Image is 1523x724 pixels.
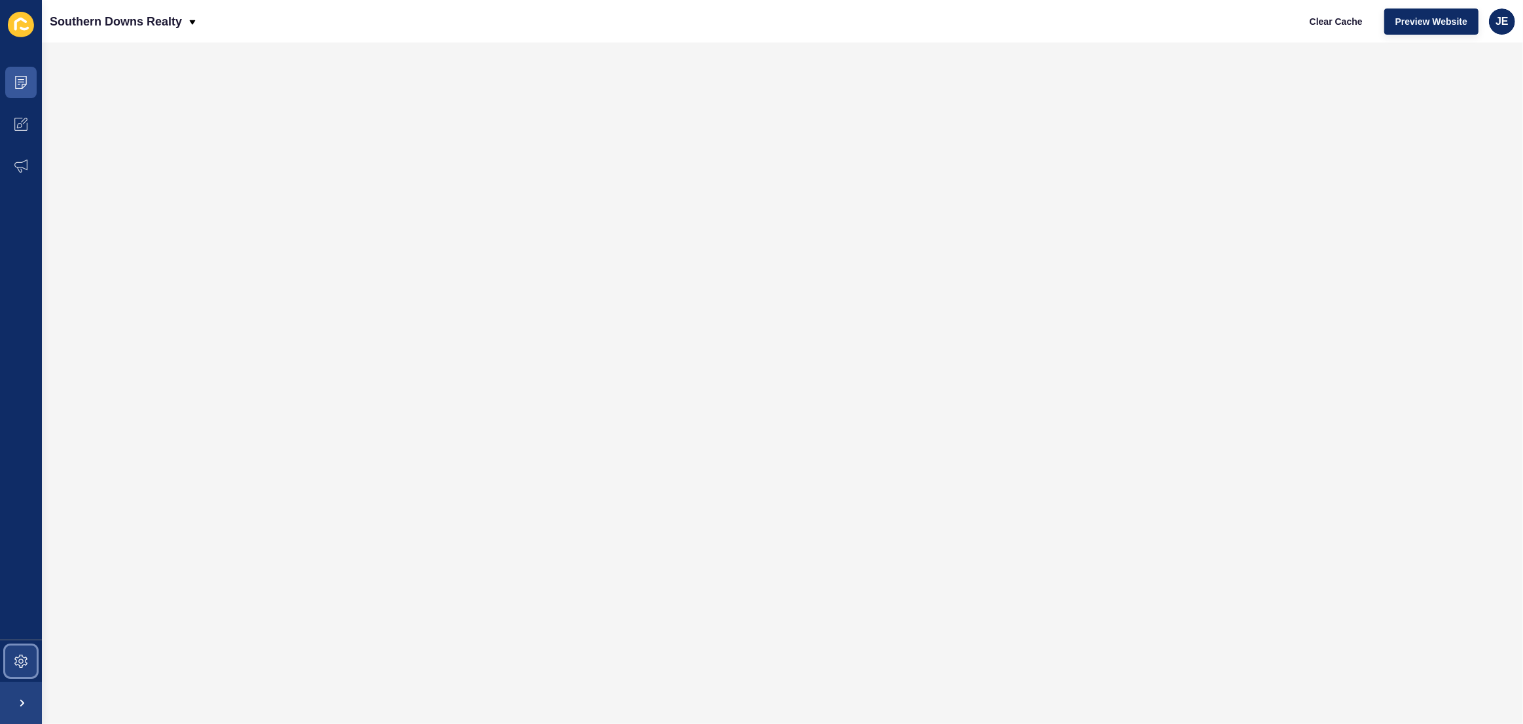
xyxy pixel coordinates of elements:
p: Southern Downs Realty [50,5,182,38]
span: Preview Website [1395,15,1467,28]
button: Clear Cache [1299,9,1374,35]
span: Clear Cache [1310,15,1363,28]
span: JE [1496,15,1509,28]
button: Preview Website [1384,9,1478,35]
